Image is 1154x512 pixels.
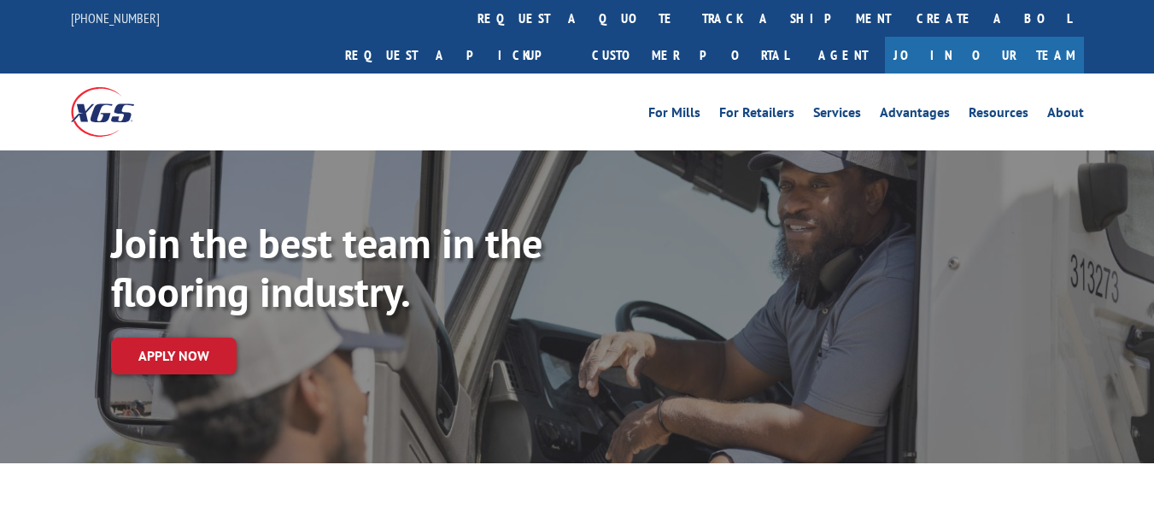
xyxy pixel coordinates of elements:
[332,37,579,74] a: Request a pickup
[579,37,801,74] a: Customer Portal
[648,106,700,125] a: For Mills
[969,106,1028,125] a: Resources
[885,37,1084,74] a: Join Our Team
[111,338,237,374] a: Apply now
[719,106,794,125] a: For Retailers
[1047,106,1084,125] a: About
[880,106,950,125] a: Advantages
[71,9,160,26] a: [PHONE_NUMBER]
[813,106,861,125] a: Services
[801,37,885,74] a: Agent
[111,216,542,319] strong: Join the best team in the flooring industry.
